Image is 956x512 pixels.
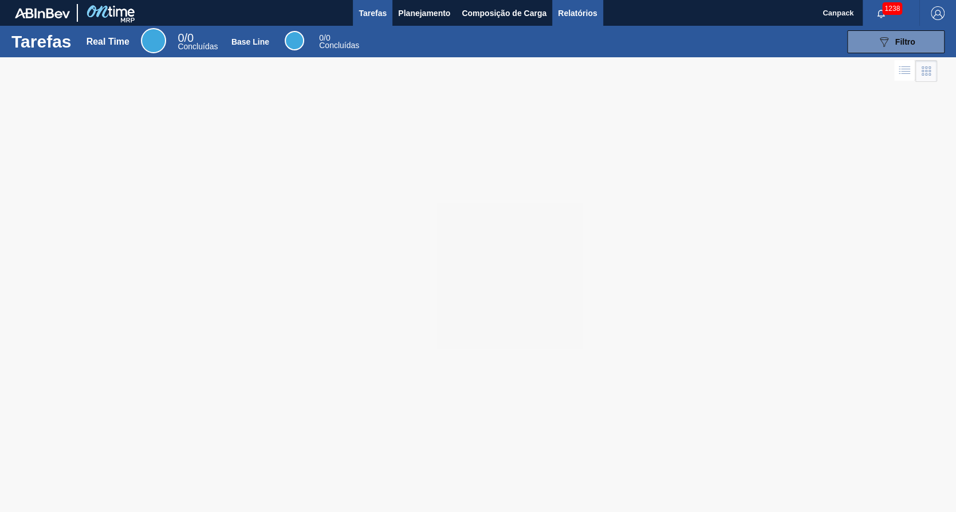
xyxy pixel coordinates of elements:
span: / 0 [319,33,330,42]
span: 0 [319,33,324,42]
span: Tarefas [359,6,387,20]
div: Real Time [86,37,129,47]
span: Relatórios [558,6,597,20]
span: Concluídas [319,41,359,50]
div: Real Time [178,33,218,50]
h1: Tarefas [11,35,72,48]
div: Real Time [141,28,166,53]
span: 0 [178,31,184,44]
button: Notificações [863,5,899,21]
img: TNhmsLtSVTkK8tSr43FrP2fwEKptu5GPRR3wAAAABJRU5ErkJggg== [15,8,70,18]
span: Composição de Carga [462,6,546,20]
button: Filtro [847,30,945,53]
span: 1238 [882,2,902,15]
div: Base Line [231,37,269,46]
span: / 0 [178,31,194,44]
span: Planejamento [398,6,450,20]
img: Logout [931,6,945,20]
span: Concluídas [178,42,218,51]
div: Base Line [319,34,359,49]
div: Base Line [285,31,304,50]
span: Filtro [895,37,915,46]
